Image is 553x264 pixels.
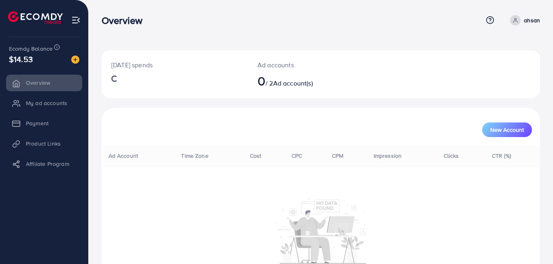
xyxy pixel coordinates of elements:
span: Ecomdy Balance [9,45,53,53]
span: New Account [490,127,524,133]
img: image [71,56,79,64]
h2: / 2 [257,73,348,88]
a: ahsan [507,15,540,26]
button: New Account [482,122,532,137]
span: Ad account(s) [273,79,313,88]
span: 0 [257,71,266,90]
p: ahsan [524,15,540,25]
h3: Overview [102,15,149,26]
span: $14.53 [9,53,33,65]
img: logo [8,11,63,24]
p: [DATE] spends [111,60,238,70]
p: Ad accounts [257,60,348,70]
img: menu [71,15,81,25]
